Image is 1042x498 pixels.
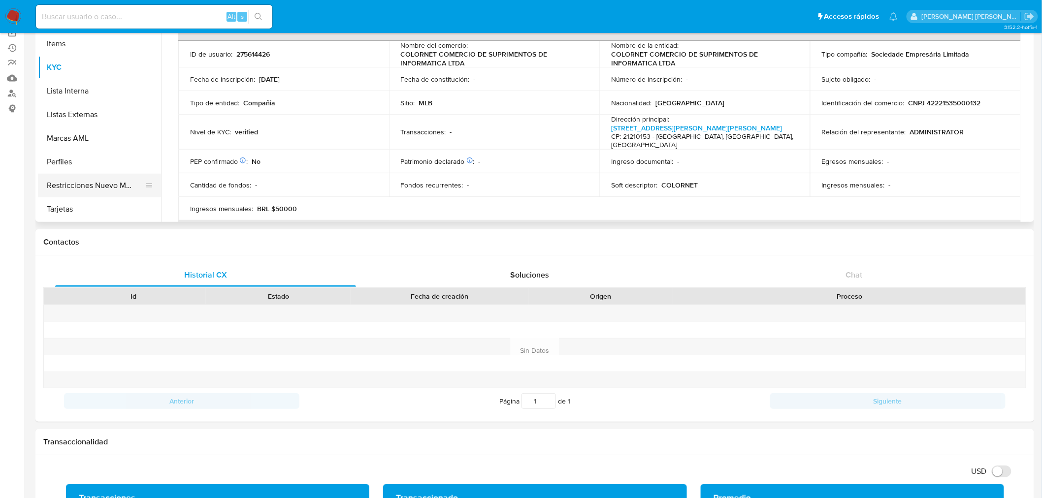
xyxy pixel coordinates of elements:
p: COLORNET COMERCIO DE SUPRIMENTOS DE INFORMATICA LTDA [611,50,794,67]
p: Relación del representante : [822,127,906,136]
button: Tarjetas [38,197,161,221]
p: Transacciones : [401,127,446,136]
p: - [479,157,481,166]
p: - [450,127,452,136]
button: Anterior [64,393,299,409]
p: BRL $50000 [257,204,297,213]
button: Restricciones Nuevo Mundo [38,174,153,197]
p: Nacionalidad : [611,98,651,107]
p: CNPJ 42221535000132 [909,98,981,107]
p: Patrimonio declarado : [401,157,475,166]
input: Buscar usuario o caso... [36,10,272,23]
span: Chat [846,269,863,280]
button: Siguiente [770,393,1006,409]
p: Soft descriptor : [611,181,657,189]
p: MLB [419,98,433,107]
p: - [875,75,877,84]
p: Sitio : [401,98,415,107]
p: Identificación del comercio : [822,98,905,107]
p: Fecha de inscripción : [190,75,255,84]
p: Nombre del comercio : [401,41,468,50]
div: Origen [535,291,666,301]
p: Egresos mensuales : [822,157,883,166]
span: s [241,12,244,21]
p: Tipo compañía : [822,50,868,59]
p: verified [235,127,258,136]
button: Perfiles [38,150,161,174]
span: 3.152.2-hotfix-1 [1004,23,1037,31]
p: Ingreso documental : [611,157,673,166]
p: Fecha de constitución : [401,75,470,84]
p: Nivel de KYC : [190,127,231,136]
span: Alt [228,12,235,21]
p: Ingresos mensuales : [822,181,885,189]
button: Marcas AML [38,126,161,150]
button: Lista Interna [38,79,161,103]
button: KYC [38,56,161,79]
p: - [889,181,891,189]
a: Notificaciones [889,12,898,21]
p: Número de inscripción : [611,75,682,84]
span: Accesos rápidos [824,11,879,22]
div: Proceso [680,291,1019,301]
p: Cantidad de fondos : [190,181,251,189]
p: - [474,75,476,84]
div: Fecha de creación [358,291,521,301]
h1: Contactos [43,237,1026,247]
p: - [467,181,469,189]
p: No [252,157,260,166]
h1: Transaccionalidad [43,437,1026,447]
button: search-icon [248,10,268,24]
a: Salir [1024,11,1035,22]
p: - [686,75,688,84]
button: Listas Externas [38,103,161,126]
p: Compañia [243,98,275,107]
p: - [887,157,889,166]
p: - [677,157,679,166]
p: Tipo de entidad : [190,98,239,107]
p: COLORNET COMERCIO DE SUPRIMENTOS DE INFORMATICA LTDA [401,50,584,67]
p: ID de usuario : [190,50,232,59]
p: Ingresos mensuales : [190,204,253,213]
span: Historial CX [184,269,227,280]
p: ADMINISTRATOR [910,127,964,136]
p: Sujeto obligado : [822,75,871,84]
a: [STREET_ADDRESS][PERSON_NAME][PERSON_NAME] [611,123,782,133]
span: Soluciones [511,269,550,280]
button: Items [38,32,161,56]
p: mercedes.medrano@mercadolibre.com [922,12,1021,21]
p: Fondos recurrentes : [401,181,463,189]
p: Dirección principal : [611,115,669,124]
p: - [255,181,257,189]
p: [GEOGRAPHIC_DATA] [655,98,724,107]
th: Datos de contacto [178,220,1021,244]
p: PEP confirmado : [190,157,248,166]
p: [DATE] [259,75,280,84]
p: COLORNET [661,181,698,189]
p: Nombre de la entidad : [611,41,679,50]
h4: CP: 21210153 - [GEOGRAPHIC_DATA], [GEOGRAPHIC_DATA], [GEOGRAPHIC_DATA] [611,132,794,150]
p: Sociedade Empresária Limitada [872,50,970,59]
span: Página de [499,393,570,409]
p: 275614426 [236,50,270,59]
div: Estado [213,291,344,301]
div: Id [68,291,199,301]
span: 1 [568,396,570,406]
